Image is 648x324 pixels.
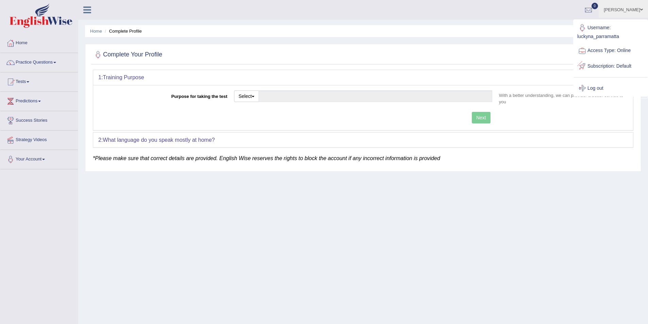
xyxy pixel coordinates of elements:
[0,111,78,128] a: Success Stories
[98,90,231,100] label: Purpose for taking the test
[574,81,647,96] a: Log out
[93,50,162,60] h2: Complete Your Profile
[93,133,633,148] div: 2:
[93,70,633,85] div: 1:
[592,3,598,9] span: 0
[574,58,647,74] a: Subscription: Default
[574,43,647,58] a: Access Type: Online
[103,28,142,34] li: Complete Profile
[103,137,215,143] b: What language do you speak mostly at home?
[0,53,78,70] a: Practice Questions
[496,92,628,105] p: With a better understanding, we can provider a better service to you
[0,150,78,167] a: Your Account
[93,155,440,161] em: *Please make sure that correct details are provided. English Wise reserves the rights to block th...
[103,74,144,80] b: Training Purpose
[0,72,78,89] a: Tests
[0,92,78,109] a: Predictions
[90,29,102,34] a: Home
[574,20,647,43] a: Username: luckyna_parramatta
[234,90,259,102] button: Select
[0,131,78,148] a: Strategy Videos
[0,34,78,51] a: Home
